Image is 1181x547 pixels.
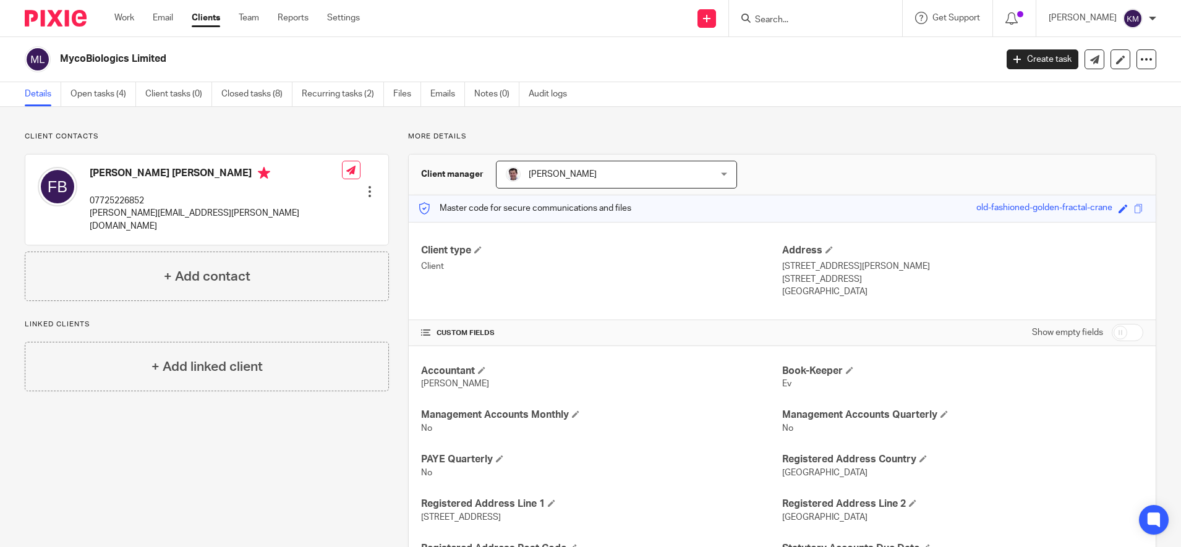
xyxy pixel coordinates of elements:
[393,82,421,106] a: Files
[754,15,865,26] input: Search
[25,320,389,329] p: Linked clients
[114,12,134,24] a: Work
[932,14,980,22] span: Get Support
[25,82,61,106] a: Details
[430,82,465,106] a: Emails
[421,365,782,378] h4: Accountant
[151,357,263,376] h4: + Add linked client
[421,469,432,477] span: No
[153,12,173,24] a: Email
[192,12,220,24] a: Clients
[782,260,1143,273] p: [STREET_ADDRESS][PERSON_NAME]
[421,168,484,180] h3: Client manager
[782,469,868,477] span: [GEOGRAPHIC_DATA]
[408,132,1156,142] p: More details
[164,267,250,286] h4: + Add contact
[258,167,270,179] i: Primary
[474,82,519,106] a: Notes (0)
[418,202,631,214] p: Master code for secure communications and files
[782,365,1143,378] h4: Book-Keeper
[25,46,51,72] img: svg%3E
[90,167,342,182] h4: [PERSON_NAME] [PERSON_NAME]
[421,409,782,422] h4: Management Accounts Monthly
[25,10,87,27] img: Pixie
[976,201,1112,216] div: old-fashioned-golden-fractal-crane
[421,380,489,388] span: [PERSON_NAME]
[782,498,1143,511] h4: Registered Address Line 2
[421,260,782,273] p: Client
[782,380,791,388] span: Ev
[782,286,1143,298] p: [GEOGRAPHIC_DATA]
[782,453,1143,466] h4: Registered Address Country
[278,12,309,24] a: Reports
[327,12,360,24] a: Settings
[90,195,342,207] p: 07725226852
[782,513,868,522] span: [GEOGRAPHIC_DATA]
[782,424,793,433] span: No
[145,82,212,106] a: Client tasks (0)
[421,424,432,433] span: No
[70,82,136,106] a: Open tasks (4)
[782,273,1143,286] p: [STREET_ADDRESS]
[60,53,803,66] h2: MycoBiologics Limited
[302,82,384,106] a: Recurring tasks (2)
[421,244,782,257] h4: Client type
[90,207,342,232] p: [PERSON_NAME][EMAIL_ADDRESS][PERSON_NAME][DOMAIN_NAME]
[421,498,782,511] h4: Registered Address Line 1
[221,82,292,106] a: Closed tasks (8)
[506,167,521,182] img: Facebook%20Profile%20picture%20(2).jpg
[421,513,501,522] span: [STREET_ADDRESS]
[239,12,259,24] a: Team
[421,328,782,338] h4: CUSTOM FIELDS
[1007,49,1078,69] a: Create task
[782,409,1143,422] h4: Management Accounts Quarterly
[1123,9,1143,28] img: svg%3E
[38,167,77,206] img: svg%3E
[1032,326,1103,339] label: Show empty fields
[421,453,782,466] h4: PAYE Quarterly
[782,244,1143,257] h4: Address
[529,82,576,106] a: Audit logs
[1049,12,1117,24] p: [PERSON_NAME]
[25,132,389,142] p: Client contacts
[529,170,597,179] span: [PERSON_NAME]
